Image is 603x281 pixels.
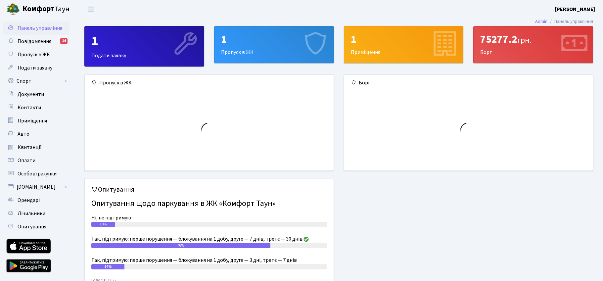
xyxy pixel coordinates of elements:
h5: Опитування [91,186,327,194]
a: Повідомлення14 [3,35,70,48]
a: Лічильники [3,207,70,220]
div: Так, підтримую: перше порушення — блокування на 1 добу, друге — 7 днів, третє — 30 днів. [91,235,327,243]
span: Орендарі [18,197,40,204]
h4: Опитування щодо паркування в ЖК «Комфорт Таун» [91,196,327,211]
span: грн. [517,34,532,46]
span: Повідомлення [18,38,51,45]
span: Документи [18,91,44,98]
div: Пропуск в ЖК [85,75,334,91]
div: 10% [91,222,115,227]
span: Панель управління [18,24,62,32]
a: Подати заявку [3,61,70,74]
b: [PERSON_NAME] [555,6,595,13]
a: Пропуск в ЖК [3,48,70,61]
a: Особові рахунки [3,167,70,180]
span: Оплати [18,157,35,164]
a: Квитанції [3,141,70,154]
span: Опитування [18,223,46,230]
a: 1Подати заявку [84,26,204,67]
a: 1Пропуск в ЖК [214,26,334,63]
div: 14% [91,264,124,269]
span: Лічильники [18,210,45,217]
div: Борг [344,75,593,91]
nav: breadcrumb [525,15,603,28]
a: [PERSON_NAME] [555,5,595,13]
span: Подати заявку [18,64,52,71]
a: Приміщення [3,114,70,127]
span: Особові рахунки [18,170,57,177]
div: 1 [221,33,327,46]
a: Документи [3,88,70,101]
span: Пропуск в ЖК [18,51,50,58]
span: Таун [23,4,70,15]
a: Орендарі [3,194,70,207]
span: Приміщення [18,117,47,124]
div: 75277.2 [480,33,586,46]
div: Ні, не підтримую [91,214,327,222]
div: Борг [474,26,593,63]
a: Оплати [3,154,70,167]
a: 1Приміщення [344,26,464,63]
a: Опитування [3,220,70,233]
div: Подати заявку [85,26,204,66]
a: Admin [535,18,547,25]
span: Контакти [18,104,41,111]
div: Приміщення [344,26,463,63]
a: Авто [3,127,70,141]
a: [DOMAIN_NAME] [3,180,70,194]
div: 14 [60,38,68,44]
div: 1 [91,33,197,49]
span: Авто [18,130,29,138]
li: Панель управління [547,18,593,25]
a: Спорт [3,74,70,88]
div: 1 [351,33,457,46]
span: Квитанції [18,144,42,151]
div: 76% [91,243,270,248]
b: Комфорт [23,4,54,14]
a: Панель управління [3,22,70,35]
a: Контакти [3,101,70,114]
button: Переключити навігацію [83,4,99,15]
div: Так, підтримую: перше порушення — блокування на 1 добу, друге — 3 дні, третє — 7 днів [91,256,327,264]
div: Пропуск в ЖК [214,26,334,63]
img: logo.png [7,3,20,16]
